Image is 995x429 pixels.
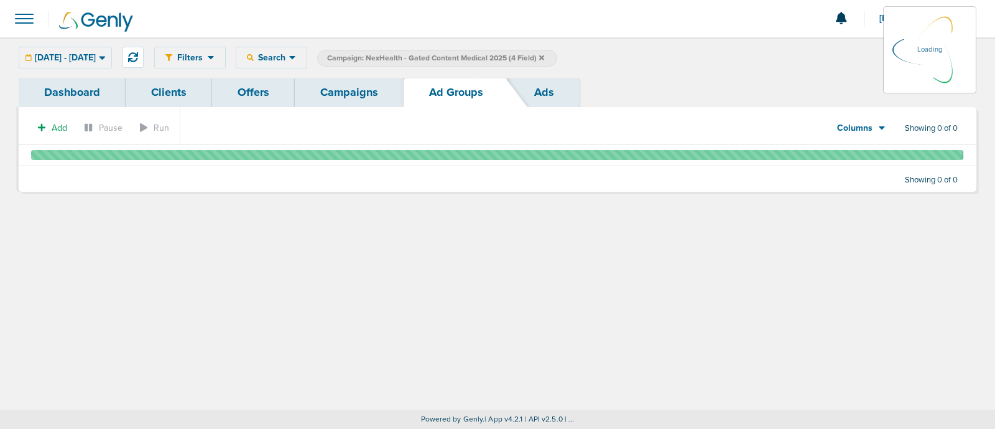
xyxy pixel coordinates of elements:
span: Showing 0 of 0 [905,175,958,186]
span: | App v4.2.1 [484,415,522,423]
span: | API v2.5.0 [525,415,563,423]
a: Clients [126,78,212,107]
a: Ads [509,78,580,107]
a: Offers [212,78,295,107]
img: Genly [59,12,133,32]
span: Campaign: NexHealth - Gated Content Medical 2025 (4 Field) [327,53,544,64]
span: | ... [565,415,575,423]
span: [PERSON_NAME] [879,14,957,23]
p: Loading [917,42,942,57]
span: Showing 0 of 0 [905,123,958,134]
a: Campaigns [295,78,404,107]
span: Add [52,123,67,133]
a: Dashboard [19,78,126,107]
button: Add [31,119,74,137]
a: Ad Groups [404,78,509,107]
